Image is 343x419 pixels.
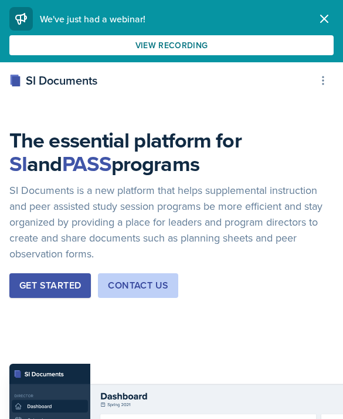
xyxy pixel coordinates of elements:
[98,273,178,298] button: Contact Us
[9,72,97,89] div: SI Documents
[9,35,334,55] button: View Recording
[19,279,81,293] div: Get Started
[135,41,208,50] div: View Recording
[9,273,91,298] button: Get Started
[40,12,145,25] span: We've just had a webinar!
[108,279,168,293] div: Contact Us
